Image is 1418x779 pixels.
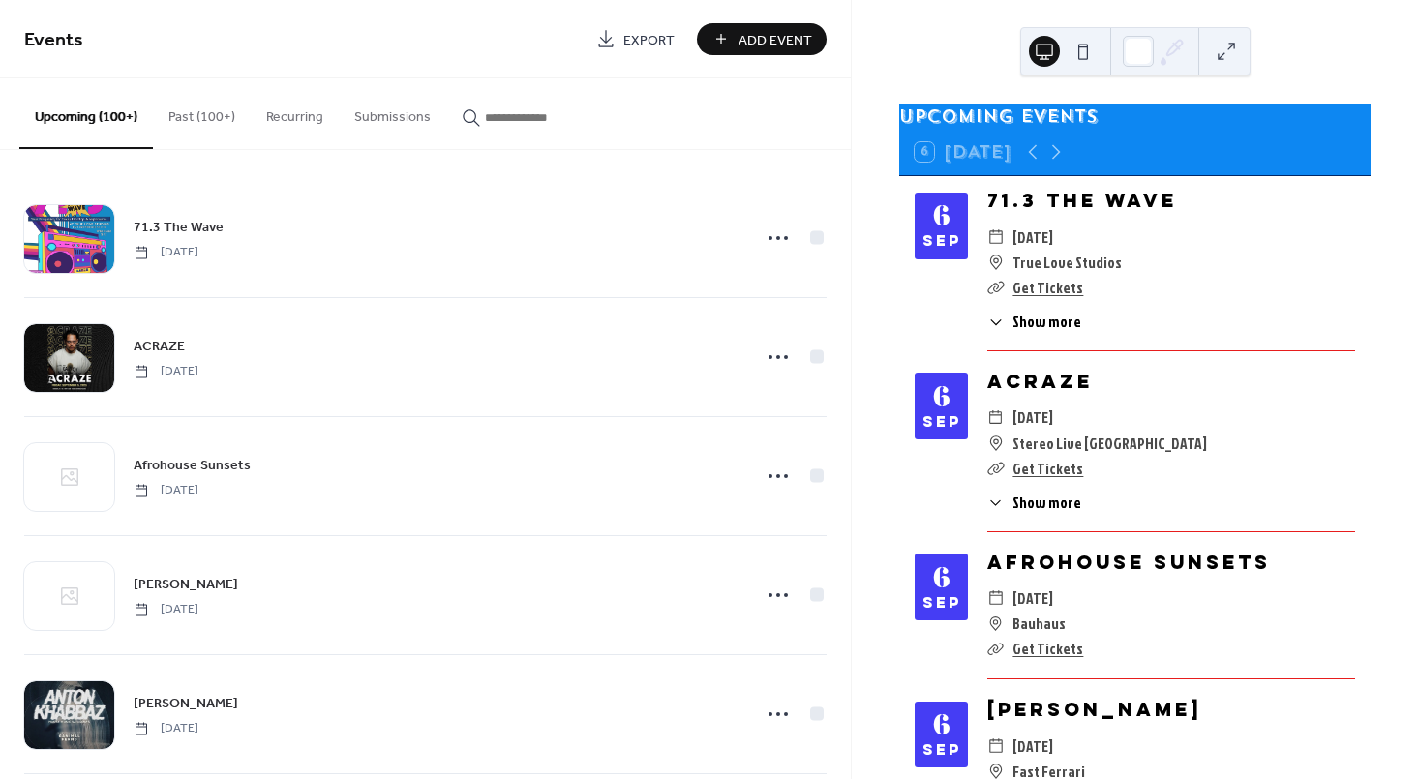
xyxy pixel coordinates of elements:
[697,23,827,55] button: Add Event
[987,188,1177,212] a: 71.3 The Wave
[922,596,961,610] div: Sep
[1012,638,1083,659] a: Get Tickets
[987,275,1005,300] div: ​
[582,23,689,55] a: Export
[987,431,1005,456] div: ​
[134,692,238,714] a: [PERSON_NAME]
[1012,311,1081,333] span: Show more
[1012,431,1207,456] span: Stereo Live [GEOGRAPHIC_DATA]
[24,21,83,59] span: Events
[933,565,950,592] div: 6
[987,311,1005,333] div: ​
[134,218,224,238] span: 71.3 The Wave
[987,585,1005,611] div: ​
[134,720,198,737] span: [DATE]
[623,30,675,50] span: Export
[739,30,812,50] span: Add Event
[134,216,224,238] a: 71.3 The Wave
[134,694,238,714] span: [PERSON_NAME]
[933,203,950,230] div: 6
[987,404,1005,430] div: ​
[134,454,251,476] a: Afrohouse Sunsets
[134,337,185,357] span: ACRAZE
[922,743,961,757] div: Sep
[987,611,1005,636] div: ​
[153,78,251,147] button: Past (100+)
[987,697,1202,721] a: [PERSON_NAME]
[134,575,238,595] span: [PERSON_NAME]
[987,225,1005,250] div: ​
[1012,734,1053,759] span: [DATE]
[134,601,198,618] span: [DATE]
[1012,250,1122,275] span: True Love Studios
[1012,611,1066,636] span: Bauhaus
[987,734,1005,759] div: ​
[134,363,198,380] span: [DATE]
[987,250,1005,275] div: ​
[987,492,1005,514] div: ​
[987,369,1093,393] a: ACRAZE
[987,492,1081,514] button: ​Show more
[987,311,1081,333] button: ​Show more
[134,456,251,476] span: Afrohouse Sunsets
[899,104,1371,129] div: Upcoming events
[922,415,961,429] div: Sep
[134,244,198,261] span: [DATE]
[922,234,961,248] div: Sep
[134,573,238,595] a: [PERSON_NAME]
[1012,458,1083,479] a: Get Tickets
[19,78,153,149] button: Upcoming (100+)
[1012,404,1053,430] span: [DATE]
[134,482,198,499] span: [DATE]
[1012,277,1083,298] a: Get Tickets
[933,384,950,411] div: 6
[339,78,446,147] button: Submissions
[251,78,339,147] button: Recurring
[987,456,1005,481] div: ​
[134,335,185,357] a: ACRAZE
[1012,225,1053,250] span: [DATE]
[933,712,950,739] div: 6
[987,550,1271,574] a: Afrohouse Sunsets
[1012,585,1053,611] span: [DATE]
[1012,492,1081,514] span: Show more
[987,636,1005,661] div: ​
